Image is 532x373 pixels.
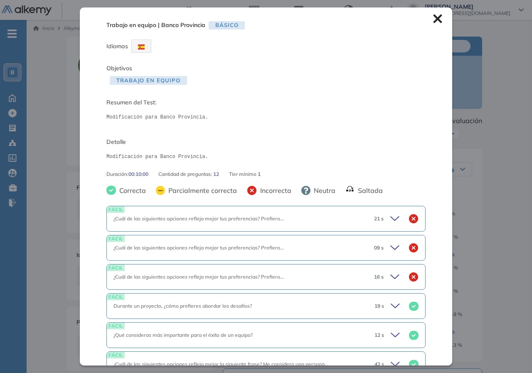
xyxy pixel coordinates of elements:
span: FÁCIL [107,235,125,242]
span: FÁCIL [107,352,125,358]
span: Neutra [310,185,335,195]
span: 12 [213,170,219,178]
span: Cantidad de preguntas: [158,170,213,178]
span: Correcta [116,185,146,195]
img: ESP [138,44,145,49]
span: Idiomas [106,42,128,50]
span: ¿Cuál de las siguientes opciones refleja mejor tus preferencias? Prefiero... [113,274,284,280]
span: Básico [209,21,245,30]
span: ¿Cuál de las siguientes opciones refleja mejor la siguiente frase? Me considero una persona... [113,361,328,367]
span: 00:10:00 [128,170,148,178]
span: Trabajo en equipo [110,76,187,85]
span: Resumen del Test: [106,98,426,107]
span: Saltada [355,185,383,195]
span: Detalle [106,138,426,146]
span: ¿Cuál de las siguientes opciones refleja mejor tus preferencias? Prefiero... [113,245,284,251]
pre: Modificación para Banco Provincia. [106,153,426,161]
span: Trabajo en equipo | Banco Provincia [106,21,205,30]
span: 16 s [374,273,384,281]
span: Incorrecta [257,185,291,195]
span: Durante un proyecto, ¿cómo prefieres abordar los desafíos? [113,303,252,309]
span: FÁCIL [107,206,125,212]
span: FÁCIL [107,323,125,329]
span: 42 s [374,361,384,368]
span: 09 s [374,244,384,252]
span: ¿Cuál de las siguientes opciones refleja mejor tus preferencias? Prefiero... [113,215,284,222]
span: 19 s [374,302,384,310]
span: FÁCIL [107,264,125,271]
span: ¿Qué consideras más importante para el éxito de un equipo? [113,332,253,338]
span: Objetivos [106,64,132,72]
span: Tier mínimo [229,170,258,178]
span: Duración : [106,170,128,178]
span: FÁCIL [107,294,125,300]
span: 1 [258,170,261,178]
span: 21 s [374,215,384,222]
pre: Modificación para Banco Provincia. [106,114,426,121]
span: Parcialmente correcta [165,185,237,195]
span: 12 s [374,331,384,339]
